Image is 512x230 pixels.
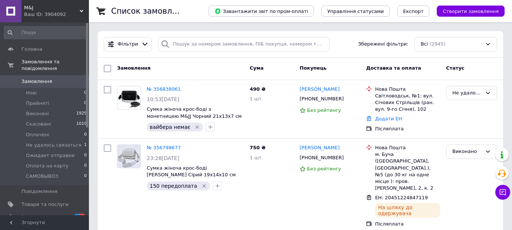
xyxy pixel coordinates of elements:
[118,41,138,48] span: Фільтри
[375,221,440,227] div: Післяплата
[300,86,340,93] a: [PERSON_NAME]
[26,142,81,149] span: Не удалось связаться
[321,6,390,17] button: Управління статусами
[26,131,49,138] span: Оплачені
[147,86,181,92] a: № 356838061
[24,11,89,18] div: Ваш ID: 3904092
[84,100,87,107] span: 0
[250,145,266,150] span: 750 ₴
[84,90,87,96] span: 0
[298,94,345,104] div: [PHONE_NUMBER]
[300,65,327,71] span: Покупець
[4,26,87,39] input: Пошук
[307,166,341,171] span: Без рейтингу
[26,163,69,169] span: Оплата на карту
[21,188,57,195] span: Повідомлення
[375,116,402,121] a: Додати ЕН
[26,90,37,96] span: Нові
[76,121,87,127] span: 1019
[437,6,505,17] button: Створити замовлення
[250,155,263,160] span: 1 шт.
[21,46,42,53] span: Головна
[307,107,341,113] span: Без рейтингу
[250,86,266,92] span: 490 ₴
[117,144,141,168] a: Фото товару
[375,86,440,93] div: Нова Пошта
[375,203,440,218] div: На шляху до одержувача
[26,152,74,159] span: Ожидает отправки
[147,155,179,161] span: 23:28[DATE]
[147,165,236,184] a: Сумка жіноча крос-боді [PERSON_NAME] Сірий 19х14х10 см (4044)
[24,4,80,11] span: M&J
[117,145,140,168] img: Фото товару
[158,37,329,51] input: Пошук за номером замовлення, ПІБ покупця, номером телефону, Email, номером накладної
[26,110,49,117] span: Виконані
[495,185,510,200] button: Чат з покупцем
[215,8,308,14] span: Завантажити звіт по пром-оплаті
[111,7,186,16] h1: Список замовлень
[79,214,85,220] span: 1
[375,93,440,113] div: Світловодськ, №1: вул. Січових Стрільців (ран. вул. 9-го Січня), 102
[452,148,482,156] div: Виконано
[375,151,440,191] div: м. Буча ([GEOGRAPHIC_DATA], [GEOGRAPHIC_DATA].), №5 (до 30 кг на одне місце ): пров. [PERSON_NAME...
[74,214,80,220] span: 2
[21,78,52,85] span: Замовлення
[147,106,242,126] a: Сумка жіноча крос-боді з монетницею M&JJ Чорний 21х13х7 см (4047)
[443,9,499,14] span: Створити замовлення
[84,163,87,169] span: 0
[21,59,89,72] span: Замовлення та повідомлення
[117,65,150,71] span: Замовлення
[300,144,340,151] a: [PERSON_NAME]
[250,96,263,101] span: 1 шт.
[375,126,440,132] div: Післяплата
[420,41,428,48] span: Всі
[147,96,179,102] span: 10:53[DATE]
[429,41,445,47] span: (2945)
[429,8,505,14] a: Створити замовлення
[21,214,76,220] span: [DEMOGRAPHIC_DATA]
[21,201,69,208] span: Товари та послуги
[84,173,87,180] span: 0
[250,65,263,71] span: Cума
[150,124,190,130] span: вайбера немає
[403,9,424,14] span: Експорт
[76,110,87,117] span: 1925
[26,100,49,107] span: Прийняті
[150,183,197,189] span: 150 передоплата
[366,65,421,71] span: Доставка та оплата
[147,145,181,150] a: № 356798677
[298,153,345,163] div: [PHONE_NUMBER]
[117,86,141,110] a: Фото товару
[84,131,87,138] span: 0
[397,6,430,17] button: Експорт
[327,9,384,14] span: Управління статусами
[84,152,87,159] span: 0
[375,144,440,151] div: Нова Пошта
[446,65,465,71] span: Статус
[375,195,428,200] span: ЕН: 20451224847119
[26,173,58,180] span: САМОВЫВОЗ
[194,124,200,130] svg: Видалити мітку
[201,183,207,189] svg: Видалити мітку
[209,6,314,17] button: Завантажити звіт по пром-оплаті
[117,86,140,109] img: Фото товару
[358,41,409,48] span: Збережені фільтри:
[452,89,482,97] div: Не удалось связаться
[84,142,87,149] span: 1
[26,121,51,127] span: Скасовані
